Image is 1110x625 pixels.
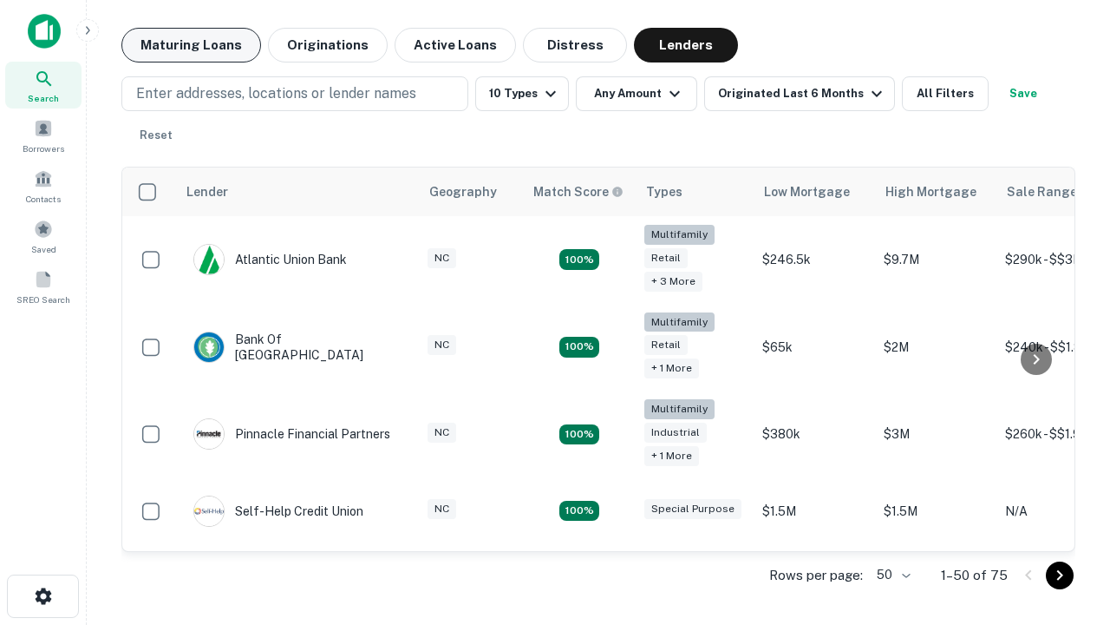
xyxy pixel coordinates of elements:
div: Special Purpose [644,499,741,519]
p: Enter addresses, locations or lender names [136,83,416,104]
span: Saved [31,242,56,256]
span: SREO Search [16,293,70,306]
td: $1.5M [754,478,875,544]
div: 50 [870,562,913,588]
span: Contacts [26,192,61,206]
div: Capitalize uses an advanced AI algorithm to match your search with the best lender. The match sco... [533,182,624,201]
button: Lenders [634,28,738,62]
td: $3M [875,391,996,478]
a: SREO Search [5,263,82,310]
td: $9.7M [875,216,996,304]
div: NC [428,499,456,519]
button: Enter addresses, locations or lender names [121,76,468,111]
th: Capitalize uses an advanced AI algorithm to match your search with the best lender. The match sco... [523,168,636,216]
div: NC [428,335,456,355]
button: Save your search to get updates of matches that match your search criteria. [996,76,1051,111]
div: Geography [429,181,497,202]
th: Low Mortgage [754,168,875,216]
div: Sale Range [1007,181,1077,202]
img: picture [194,497,224,526]
div: Types [646,181,682,202]
div: Multifamily [644,312,715,332]
div: Matching Properties: 17, hasApolloMatch: undefined [559,337,599,358]
div: Self-help Credit Union [193,496,363,527]
iframe: Chat Widget [1023,431,1110,514]
div: Industrial [644,423,707,443]
div: Originated Last 6 Months [718,83,887,104]
div: Lender [186,181,228,202]
th: Lender [176,168,419,216]
a: Saved [5,213,82,260]
div: + 1 more [644,359,699,378]
th: Types [636,168,754,216]
button: 10 Types [475,76,569,111]
button: Active Loans [395,28,516,62]
button: Originations [268,28,388,62]
a: Borrowers [5,112,82,159]
th: Geography [419,168,523,216]
button: Go to next page [1046,562,1074,589]
div: Low Mortgage [764,181,850,202]
div: Atlantic Union Bank [193,244,347,275]
div: Retail [644,248,688,268]
div: NC [428,423,456,443]
div: NC [428,248,456,268]
button: Any Amount [576,76,697,111]
div: Multifamily [644,399,715,419]
div: Matching Properties: 13, hasApolloMatch: undefined [559,424,599,445]
span: Search [28,91,59,105]
div: Retail [644,335,688,355]
td: $246.5k [754,216,875,304]
div: Multifamily [644,225,715,245]
button: Maturing Loans [121,28,261,62]
h6: Match Score [533,182,620,201]
div: High Mortgage [885,181,976,202]
img: capitalize-icon.png [28,14,61,49]
p: 1–50 of 75 [941,565,1008,586]
td: $380k [754,391,875,478]
p: Rows per page: [769,565,863,586]
div: Bank Of [GEOGRAPHIC_DATA] [193,332,402,363]
a: Contacts [5,162,82,209]
button: Originated Last 6 Months [704,76,895,111]
th: High Mortgage [875,168,996,216]
div: + 1 more [644,446,699,466]
div: Pinnacle Financial Partners [193,418,390,450]
a: Search [5,62,82,109]
img: picture [194,419,224,449]
td: $1.5M [875,478,996,544]
button: All Filters [902,76,989,111]
button: Distress [523,28,627,62]
div: Matching Properties: 11, hasApolloMatch: undefined [559,501,599,522]
div: + 3 more [644,272,702,292]
button: Reset [128,118,184,153]
img: picture [194,332,224,362]
td: $2M [875,304,996,391]
img: picture [194,245,224,274]
td: $65k [754,304,875,391]
div: Matching Properties: 10, hasApolloMatch: undefined [559,249,599,270]
span: Borrowers [23,141,64,155]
